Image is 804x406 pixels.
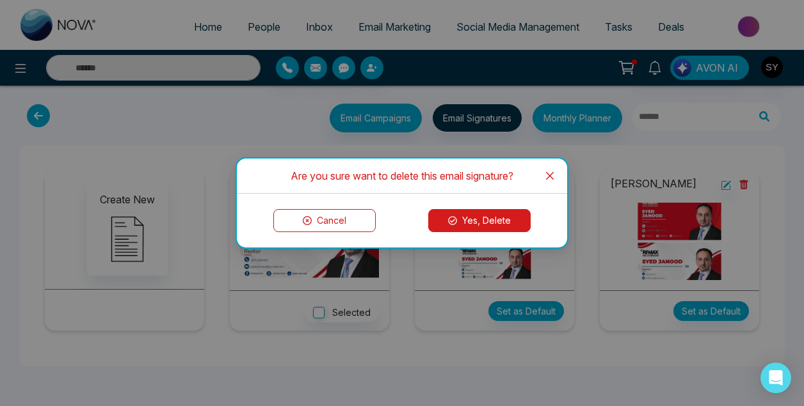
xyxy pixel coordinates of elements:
button: Yes, Delete [428,209,531,232]
span: close [545,171,555,181]
button: Cancel [273,209,376,232]
button: Close [533,159,567,193]
div: Are you sure want to delete this email signature? [252,169,552,183]
div: Open Intercom Messenger [760,363,791,393]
